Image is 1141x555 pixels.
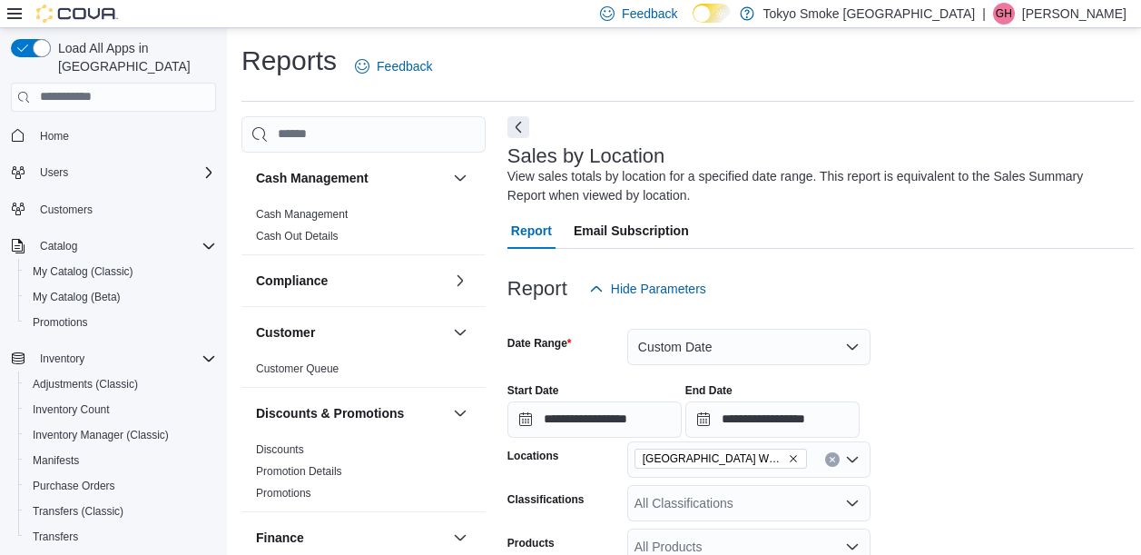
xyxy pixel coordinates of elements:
button: Custom Date [627,329,871,365]
span: Users [40,165,68,180]
button: Adjustments (Classic) [18,372,223,397]
button: Catalog [33,235,84,257]
button: Inventory [4,346,223,372]
div: Geoff Hudson [993,3,1015,25]
button: Users [4,160,223,185]
label: Locations [507,449,559,463]
span: Transfers (Classic) [33,504,123,519]
h3: Sales by Location [507,145,665,167]
span: Home [33,124,216,147]
button: Home [4,123,223,149]
a: Home [33,125,76,147]
a: Inventory Manager (Classic) [25,424,176,446]
label: Products [507,536,555,550]
span: Purchase Orders [33,479,115,493]
h1: Reports [241,43,337,79]
button: Compliance [449,270,471,292]
button: Open list of options [845,540,860,554]
h3: Finance [256,529,304,547]
span: Manifests [25,450,216,471]
span: Promotions [33,315,88,330]
span: Report [511,213,552,249]
button: Finance [449,527,471,549]
span: Hide Parameters [611,280,706,298]
span: Inventory Count [25,399,216,421]
span: Transfers [25,526,216,548]
div: Customer [241,358,486,387]
button: Inventory Count [18,397,223,422]
button: Promotions [18,310,223,335]
a: Promotions [25,312,95,333]
button: Discounts & Promotions [449,402,471,424]
button: Open list of options [845,496,860,510]
p: Tokyo Smoke [GEOGRAPHIC_DATA] [763,3,976,25]
a: Cash Management [256,208,348,221]
span: Customers [40,203,93,217]
button: Cash Management [449,167,471,189]
span: Discounts [256,442,304,457]
button: Manifests [18,448,223,473]
label: Date Range [507,336,572,351]
button: Customers [4,196,223,223]
button: Inventory Manager (Classic) [18,422,223,448]
input: Press the down key to open a popover containing a calendar. [685,401,860,438]
span: Customer Queue [256,362,339,376]
button: Customer [449,322,471,343]
button: Discounts & Promotions [256,404,446,422]
span: Feedback [377,57,432,75]
span: Promotions [25,312,216,333]
div: View sales totals by location for a specified date range. This report is equivalent to the Sales ... [507,167,1125,205]
span: Purchase Orders [25,475,216,497]
img: Cova [36,5,118,23]
span: [GEOGRAPHIC_DATA] Wellington Corners [643,450,784,468]
a: Manifests [25,450,86,471]
h3: Compliance [256,272,328,290]
h3: Customer [256,323,315,342]
button: Open list of options [845,452,860,467]
input: Dark Mode [693,4,731,23]
span: Email Subscription [574,213,689,249]
span: Home [40,129,69,144]
button: Transfers [18,524,223,550]
button: Remove London Wellington Corners from selection in this group [788,453,799,464]
button: Purchase Orders [18,473,223,499]
h3: Discounts & Promotions [256,404,404,422]
span: Transfers (Classic) [25,500,216,522]
a: Purchase Orders [25,475,123,497]
label: End Date [685,383,733,398]
span: Load All Apps in [GEOGRAPHIC_DATA] [51,39,216,75]
a: Promotion Details [256,465,342,478]
span: Promotions [256,486,311,500]
span: London Wellington Corners [634,449,807,469]
button: Clear input [825,452,840,467]
span: My Catalog (Beta) [25,286,216,308]
span: Users [33,162,216,183]
button: My Catalog (Classic) [18,259,223,284]
button: Transfers (Classic) [18,499,223,524]
button: Hide Parameters [582,271,713,307]
span: Cash Management [256,207,348,222]
input: Press the down key to open a popover containing a calendar. [507,401,682,438]
span: Inventory Manager (Classic) [25,424,216,446]
button: Finance [256,529,446,547]
span: Promotion Details [256,464,342,479]
span: Inventory Manager (Classic) [33,428,169,442]
button: Inventory [33,348,92,370]
a: Promotions [256,487,311,500]
span: My Catalog (Classic) [25,261,216,282]
span: Dark Mode [693,23,693,24]
button: Catalog [4,233,223,259]
span: Cash Out Details [256,229,339,243]
span: Transfers [33,530,78,544]
button: Next [507,116,529,138]
span: GH [996,3,1012,25]
a: Feedback [348,48,439,84]
a: Transfers [25,526,85,548]
a: Discounts [256,443,304,456]
span: Adjustments (Classic) [25,373,216,395]
div: Cash Management [241,203,486,254]
span: Customers [33,198,216,221]
a: Inventory Count [25,399,117,421]
h3: Cash Management [256,169,369,187]
button: Customer [256,323,446,342]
